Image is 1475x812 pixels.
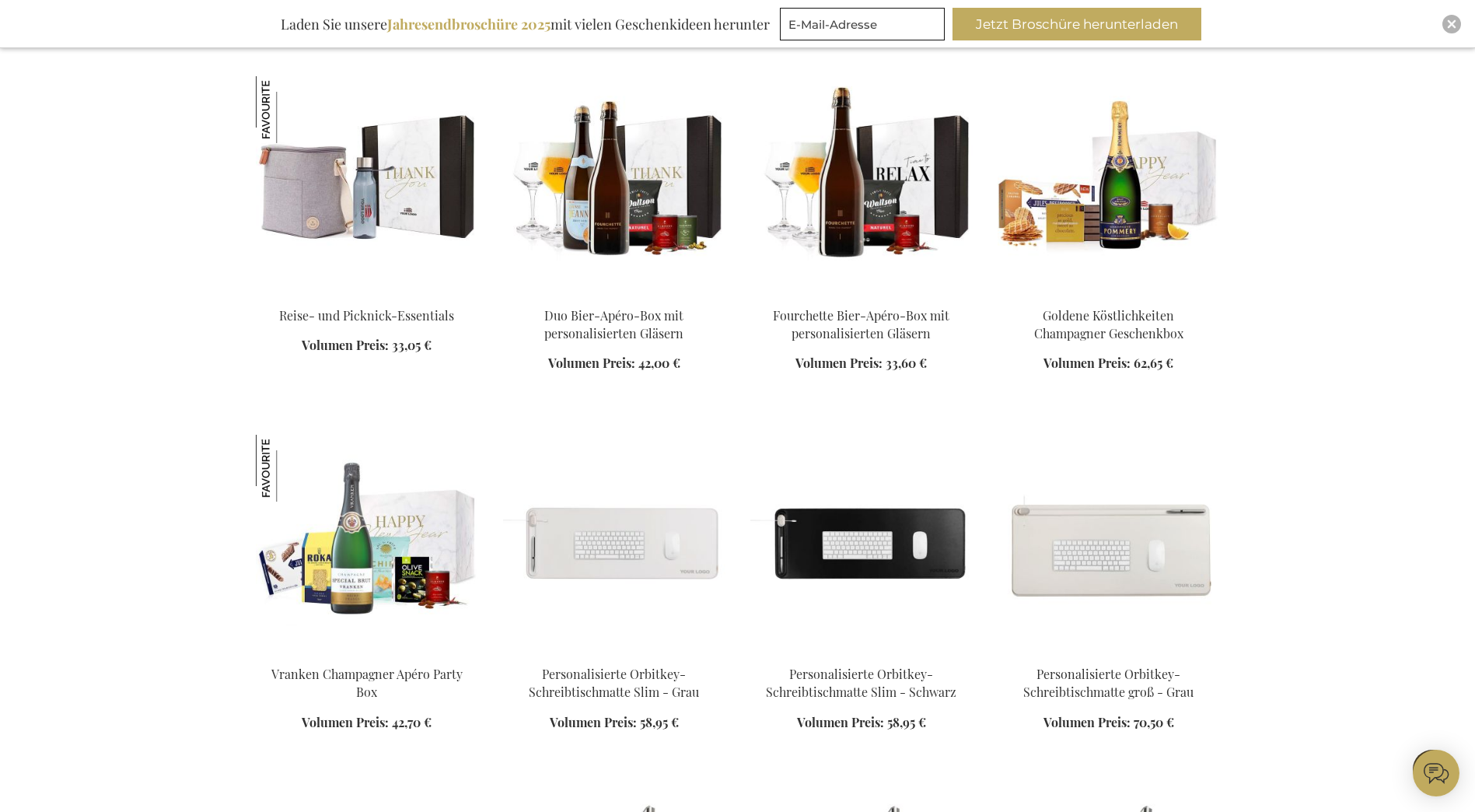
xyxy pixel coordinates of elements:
[1034,307,1183,341] a: Goldene Köstlichkeiten Champagner Geschenkbox
[1442,15,1461,33] div: Close
[1023,666,1194,700] a: Personalisierte Orbitkey-Schreibtischmatte groß - Grau
[256,646,478,661] a: Vranken Champagne Apéro Party Box Vranken Champagner Apéro Party Box
[1043,355,1131,371] span: Volumen Preis:
[887,714,926,730] span: 58,95 €
[952,8,1201,40] button: Jetzt Broschüre herunterladen
[766,666,956,700] a: Personalisierte Orbitkey-Schreibtischmatte Slim - Schwarz
[886,355,927,371] span: 33,60 €
[256,435,478,653] img: Vranken Champagne Apéro Party Box
[302,714,389,730] span: Volumen Preis:
[780,8,949,45] form: marketing offers and promotions
[256,288,478,303] a: Travel & Picknick Essentials Reise- und Picknick-Essentials
[548,355,680,373] a: Volumen Preis: 42,00 €
[1043,714,1174,732] a: Volumen Preis: 70,50 €
[529,666,699,700] a: Personalisierte Orbitkey-Schreibtischmatte Slim - Grau
[750,288,973,303] a: Fourchette Beer Apéro Box With Personalised Glasses
[1043,714,1131,730] span: Volumen Preis:
[998,646,1220,661] a: Personalisierte Orbitkey-Schreibtischmatte groß - Grau
[998,76,1220,294] img: Goldene Köstlichkeiten Champagner Geschenkbox
[1447,19,1456,29] img: Close
[271,666,463,700] a: Vranken Champagner Apéro Party Box
[638,355,680,371] span: 42,00 €
[773,307,949,341] a: Fourchette Bier-Apéro-Box mit personalisierten Gläsern
[503,76,725,294] img: Duo Beer Apéro Box With Personalised Glasses
[780,8,945,40] input: E-Mail-Adresse
[256,76,323,143] img: Reise- und Picknick-Essentials
[797,714,926,732] a: Volumen Preis: 58,95 €
[302,714,432,732] a: Volumen Preis: 42,70 €
[1134,355,1173,371] span: 62,65 €
[795,355,927,373] a: Volumen Preis: 33,60 €
[998,288,1220,303] a: Goldene Köstlichkeiten Champagner Geschenkbox
[392,337,432,353] span: 33,05 €
[750,76,973,294] img: Fourchette Beer Apéro Box With Personalised Glasses
[256,76,478,294] img: Travel & Picknick Essentials
[544,307,683,341] a: Duo Bier-Apéro-Box mit personalisierten Gläsern
[1043,355,1173,373] a: Volumen Preis: 62,65 €
[998,435,1220,653] img: Personalisierte Orbitkey-Schreibtischmatte groß - Grau
[548,355,635,371] span: Volumen Preis:
[392,714,432,730] span: 42,70 €
[256,435,323,502] img: Vranken Champagner Apéro Party Box
[797,714,884,730] span: Volumen Preis:
[640,714,679,730] span: 58,95 €
[795,355,883,371] span: Volumen Preis:
[1413,750,1459,796] iframe: belco-activator-frame
[750,646,973,661] a: Personalisierte Orbitkey-Schreibtischmatte Slim - Schwarz
[302,337,389,353] span: Volumen Preis:
[503,646,725,661] a: Personalisierte Orbitkey-Schreibtischmatte Slim - Grau
[274,8,777,40] div: Laden Sie unsere mit vielen Geschenkideen herunter
[302,337,432,355] a: Volumen Preis: 33,05 €
[550,714,679,732] a: Volumen Preis: 58,95 €
[503,288,725,303] a: Duo Beer Apéro Box With Personalised Glasses
[550,714,637,730] span: Volumen Preis:
[279,307,454,324] a: Reise- und Picknick-Essentials
[1134,714,1174,730] span: 70,50 €
[387,15,551,33] b: Jahresendbroschüre 2025
[503,435,725,653] img: Personalisierte Orbitkey-Schreibtischmatte Slim - Grau
[750,435,973,653] img: Personalisierte Orbitkey-Schreibtischmatte Slim - Schwarz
